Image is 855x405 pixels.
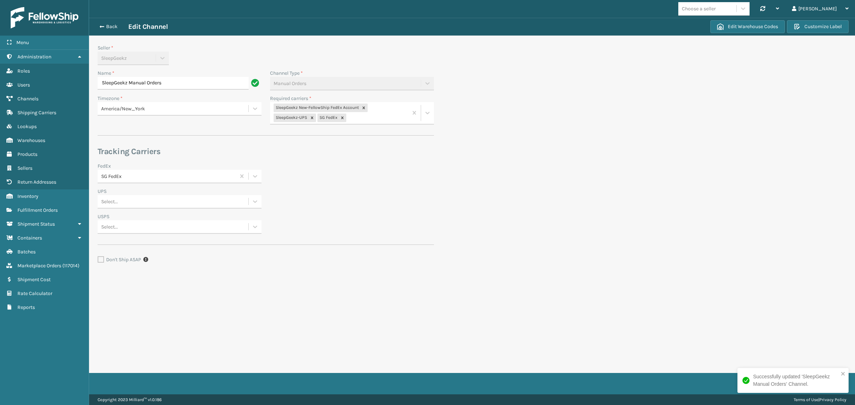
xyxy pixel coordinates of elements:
div: Choose a seller [682,5,716,12]
label: Name [98,69,114,77]
p: Copyright 2023 Milliard™ v 1.0.186 [98,394,162,405]
span: Channels [17,96,38,102]
button: Back [95,23,128,30]
label: Required carriers [270,95,311,102]
h3: Tracking Carriers [98,146,434,157]
label: Channel Type [270,69,303,77]
div: SG FedEx [101,172,236,180]
div: Successfully updated 'SleepGeekz Manual Orders' Channel. [753,373,839,388]
span: Roles [17,68,30,74]
label: Seller [98,44,113,52]
span: Return Addresses [17,179,56,185]
div: America/New_York [101,105,249,112]
span: Administration [17,54,51,60]
span: Inventory [17,193,38,199]
span: Reports [17,304,35,310]
label: Don't Ship ASAP [98,257,141,263]
img: logo [11,7,78,28]
span: Batches [17,249,36,255]
span: Sellers [17,165,32,171]
span: Shipping Carriers [17,110,56,116]
div: SleepGeekz New-FellowShip FedEx Account [274,104,360,112]
span: Marketplace Orders [17,263,61,269]
span: Shipment Cost [17,277,51,283]
div: SleepGeekz-UPS [274,114,308,122]
label: FedEx [98,162,111,170]
span: Lookups [17,123,37,130]
button: Customize Label [787,20,849,33]
label: Timezone [98,95,123,102]
span: ( 117014 ) [62,263,79,269]
div: SG FedEx [317,114,338,122]
span: Rate Calculator [17,290,52,296]
h3: Edit Channel [128,22,168,31]
span: Fulfillment Orders [17,207,58,213]
div: Select... [101,198,118,205]
span: Containers [17,235,42,241]
span: Products [17,151,37,157]
span: Shipment Status [17,221,55,227]
span: Menu [16,40,29,46]
button: Edit Warehouse Codes [710,20,785,33]
span: Warehouses [17,137,45,143]
div: Select... [101,223,118,230]
label: UPS [98,188,107,195]
span: Users [17,82,30,88]
button: close [841,371,846,378]
label: USPS [98,213,109,220]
